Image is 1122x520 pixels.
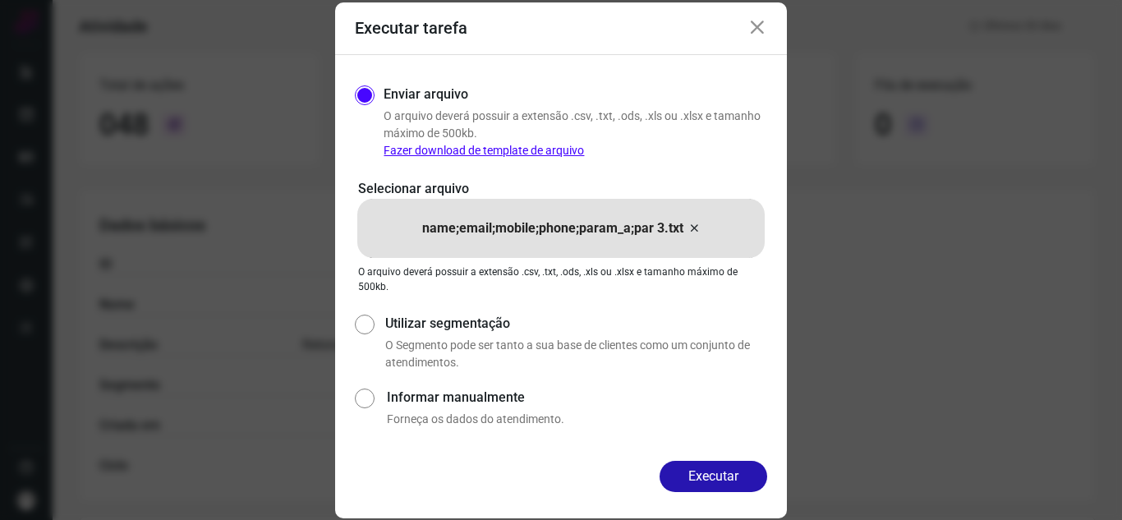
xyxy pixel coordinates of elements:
label: Informar manualmente [387,388,767,407]
label: Utilizar segmentação [385,314,767,334]
p: Selecionar arquivo [358,179,764,199]
p: Forneça os dados do atendimento. [387,411,767,428]
h3: Executar tarefa [355,18,467,38]
p: O arquivo deverá possuir a extensão .csv, .txt, .ods, .xls ou .xlsx e tamanho máximo de 500kb. [384,108,767,159]
p: O arquivo deverá possuir a extensão .csv, .txt, .ods, .xls ou .xlsx e tamanho máximo de 500kb. [358,265,764,294]
p: O Segmento pode ser tanto a sua base de clientes como um conjunto de atendimentos. [385,337,767,371]
a: Fazer download de template de arquivo [384,144,584,157]
button: Executar [660,461,767,492]
p: name;email;mobile;phone;param_a;par 3.txt [422,219,683,238]
label: Enviar arquivo [384,85,468,104]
